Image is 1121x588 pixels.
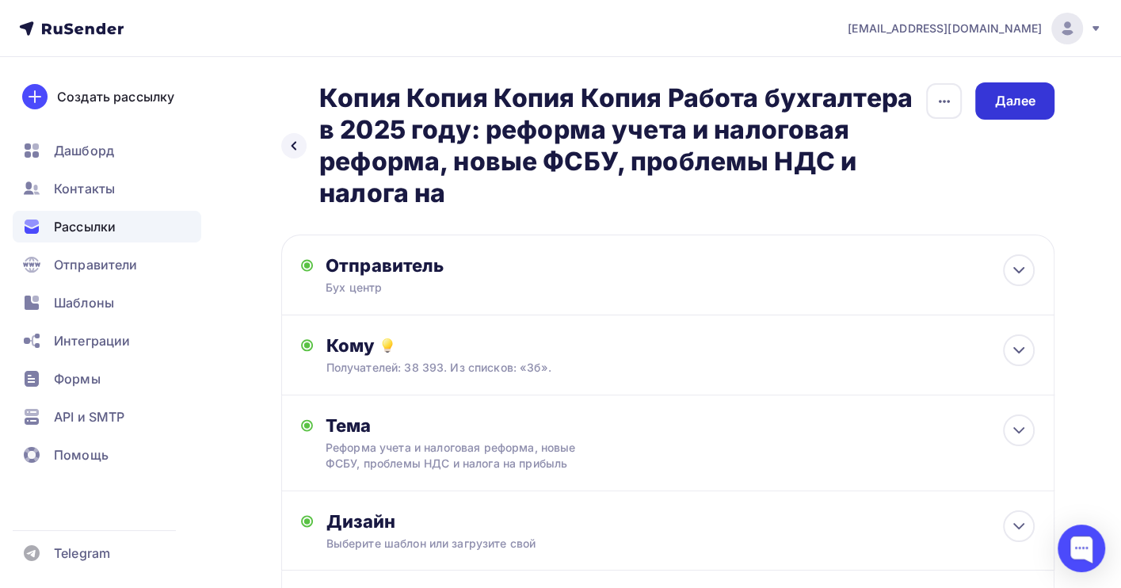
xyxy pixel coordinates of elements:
span: Формы [54,369,101,388]
div: Бух центр [326,280,635,296]
a: Шаблоны [13,287,201,319]
span: Telegram [54,544,110,563]
a: Контакты [13,173,201,204]
span: API и SMTP [54,407,124,426]
div: Создать рассылку [57,87,174,106]
span: Помощь [54,445,109,464]
div: Кому [326,334,1035,357]
div: Получателей: 38 393. Из списков: «3б». [326,360,963,376]
div: Отправитель [326,254,669,277]
span: Шаблоны [54,293,114,312]
span: [EMAIL_ADDRESS][DOMAIN_NAME] [848,21,1042,36]
a: [EMAIL_ADDRESS][DOMAIN_NAME] [848,13,1102,44]
div: Реформа учета и налоговая реформа, новые ФСБУ, проблемы НДС и налога на прибыль [326,440,608,472]
span: Контакты [54,179,115,198]
a: Отправители [13,249,201,281]
a: Формы [13,363,201,395]
span: Отправители [54,255,138,274]
div: Дизайн [326,510,1035,533]
div: Тема [326,414,639,437]
span: Рассылки [54,217,116,236]
div: Выберите шаблон или загрузите свой [326,536,963,552]
a: Рассылки [13,211,201,242]
h2: Копия Копия Копия Копия Работа бухгалтера в 2025 году: реформа учета и налоговая реформа, новые Ф... [319,82,925,209]
div: Далее [994,92,1035,110]
a: Дашборд [13,135,201,166]
span: Интеграции [54,331,130,350]
span: Дашборд [54,141,114,160]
